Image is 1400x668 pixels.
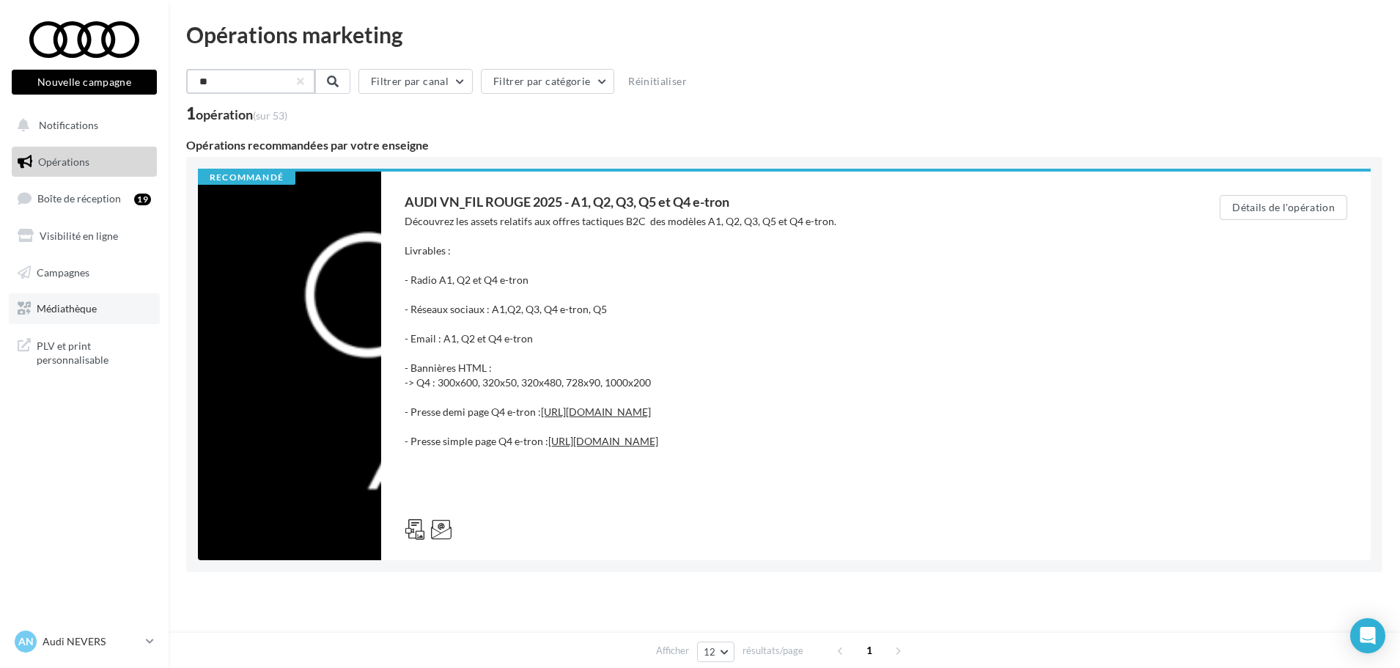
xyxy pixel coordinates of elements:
[134,194,151,205] div: 19
[9,147,160,177] a: Opérations
[358,69,473,94] button: Filtrer par canal
[9,330,160,373] a: PLV et print personnalisable
[37,192,121,205] span: Boîte de réception
[9,221,160,252] a: Visibilité en ligne
[43,634,140,649] p: Audi NEVERS
[9,257,160,288] a: Campagnes
[253,109,287,122] span: (sur 53)
[548,435,658,447] a: [URL][DOMAIN_NAME]
[858,639,881,662] span: 1
[40,230,118,242] span: Visibilité en ligne
[12,628,157,656] a: AN Audi NEVERS
[186,139,1382,151] div: Opérations recommandées par votre enseigne
[37,265,89,278] span: Campagnes
[198,172,295,185] div: Recommandé
[186,23,1382,45] div: Opérations marketing
[9,110,154,141] button: Notifications
[656,644,689,658] span: Afficher
[1350,618,1385,653] div: Open Intercom Messenger
[38,155,89,168] span: Opérations
[12,70,157,95] button: Nouvelle campagne
[18,634,34,649] span: AN
[39,119,98,131] span: Notifications
[405,214,1161,507] div: Découvrez les assets relatifs aux offres tactiques B2C des modèles A1, Q2, Q3, Q5 et Q4 e-tron. L...
[622,73,693,90] button: Réinitialiser
[9,183,160,214] a: Boîte de réception19
[405,195,1161,208] div: AUDI VN_FIL ROUGE 2025 - A1, Q2, Q3, Q5 et Q4 e-tron
[697,642,734,662] button: 12
[196,108,287,121] div: opération
[743,644,803,658] span: résultats/page
[704,646,716,658] span: 12
[481,69,614,94] button: Filtrer par catégorie
[186,106,287,122] div: 1
[37,302,97,315] span: Médiathèque
[541,405,651,418] a: [URL][DOMAIN_NAME]
[9,293,160,324] a: Médiathèque
[37,336,151,367] span: PLV et print personnalisable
